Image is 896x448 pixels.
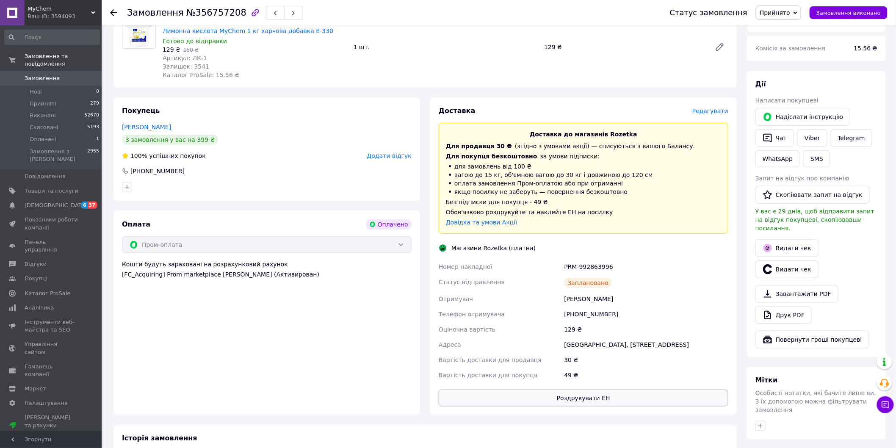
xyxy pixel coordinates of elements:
[122,434,197,442] span: Історія замовлення
[755,175,849,182] span: Запит на відгук про компанію
[446,153,537,160] span: Для покупця безкоштовно
[30,112,56,119] span: Виконані
[81,202,88,209] span: 6
[563,337,730,352] div: [GEOGRAPHIC_DATA], [STREET_ADDRESS]
[163,63,209,70] span: Залишок: 3541
[446,188,721,196] li: якщо посилку не заберуть — повернення безкоштовно
[25,75,60,82] span: Замовлення
[439,357,542,363] span: Вартість доставки для продавця
[130,167,185,175] div: [PHONE_NUMBER]
[87,148,99,163] span: 2955
[831,129,872,147] a: Telegram
[446,152,721,160] div: за умови підписки:
[563,307,730,322] div: [PHONE_NUMBER]
[446,179,721,188] li: оплата замовлення Пром-оплатою або при отриманні
[439,311,505,318] span: Телефон отримувача
[755,390,876,413] span: Особисті нотатки, які бачите лише ви. З їх допомогою можна фільтрувати замовлення
[755,80,766,88] span: Дії
[28,13,102,20] div: Ваш ID: 3594093
[122,260,412,279] div: Кошти будуть зараховані на розрахунковий рахунок
[163,28,333,34] a: Лимонна кислота MyChem 1 кг харчова добавка E-330
[96,136,99,143] span: 1
[755,45,826,52] span: Комісія за замовлення
[28,5,91,13] span: MyChem
[439,107,476,115] span: Доставка
[711,39,728,55] a: Редагувати
[25,216,78,231] span: Показники роботи компанії
[30,136,56,143] span: Оплачені
[755,306,812,324] a: Друк PDF
[563,352,730,368] div: 30 ₴
[755,186,870,204] button: Скопіювати запит на відгук
[854,45,877,52] span: 15.56 ₴
[25,275,47,282] span: Покупці
[163,55,207,61] span: Артикул: ЛК-1
[446,208,721,216] div: Обов'язково роздрукуйте та наклейте ЕН на посилку
[816,10,881,16] span: Замовлення виконано
[25,53,102,68] span: Замовлення та повідомлення
[439,296,473,302] span: Отримувач
[755,239,819,257] button: Видати чек
[25,260,47,268] span: Відгуки
[96,88,99,96] span: 0
[25,429,78,437] div: Prom мікс 1 000
[25,399,68,407] span: Налаштування
[446,171,721,179] li: вагою до 15 кг, об'ємною вагою до 30 кг і довжиною до 120 см
[186,8,246,18] span: №356757208
[163,46,180,53] span: 129 ₴
[30,124,58,131] span: Скасовані
[183,47,199,53] span: 150 ₴
[127,8,184,18] span: Замовлення
[755,285,838,303] a: Завантажити PDF
[563,259,730,274] div: PRM-992863996
[563,322,730,337] div: 129 ₴
[25,187,78,195] span: Товари та послуги
[25,173,66,180] span: Повідомлення
[163,38,227,44] span: Готово до відправки
[810,6,888,19] button: Замовлення виконано
[122,15,155,48] img: Лимонна кислота MyChem 1 кг харчова добавка E-330
[446,142,721,150] div: (згідно з умовами акції) — списуються з вашого Балансу.
[692,108,728,114] span: Редагувати
[446,143,512,149] span: Для продавця 30 ₴
[530,131,637,138] span: Доставка до магазинів Rozetka
[563,291,730,307] div: [PERSON_NAME]
[755,129,794,147] button: Чат
[446,198,721,206] div: Без підписки для покупця - 49 ₴
[446,219,517,226] a: Довідка та умови Акції
[563,368,730,383] div: 49 ₴
[760,9,790,16] span: Прийнято
[30,148,87,163] span: Замовлення з [PERSON_NAME]
[803,150,830,167] button: SMS
[755,97,819,104] span: Написати покупцеві
[30,100,56,108] span: Прийняті
[25,363,78,378] span: Гаманець компанії
[110,8,117,17] div: Повернутися назад
[25,340,78,356] span: Управління сайтом
[439,326,495,333] span: Оціночна вартість
[755,150,800,167] a: WhatsApp
[797,129,827,147] a: Viber
[564,278,612,288] div: Заплановано
[541,41,708,53] div: 129 ₴
[449,244,538,252] div: Магазини Rozetka (платна)
[755,108,850,126] button: Надіслати інструкцію
[366,219,412,230] div: Оплачено
[439,390,728,407] button: Роздрукувати ЕН
[122,152,206,160] div: успішних покупок
[755,260,819,278] button: Видати чек
[755,331,869,348] button: Повернути гроші покупцеві
[439,263,492,270] span: Номер накладної
[130,152,147,159] span: 100%
[122,270,412,279] div: [FC_Acquiring] Prom marketplace [PERSON_NAME] (Активирован)
[90,100,99,108] span: 279
[25,385,46,393] span: Маркет
[439,279,505,285] span: Статус відправлення
[25,318,78,334] span: Інструменти веб-майстра та SEO
[122,220,150,228] span: Оплата
[84,112,99,119] span: 52670
[88,202,97,209] span: 37
[25,202,87,209] span: [DEMOGRAPHIC_DATA]
[122,124,171,130] a: [PERSON_NAME]
[163,72,239,78] span: Каталог ProSale: 15.56 ₴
